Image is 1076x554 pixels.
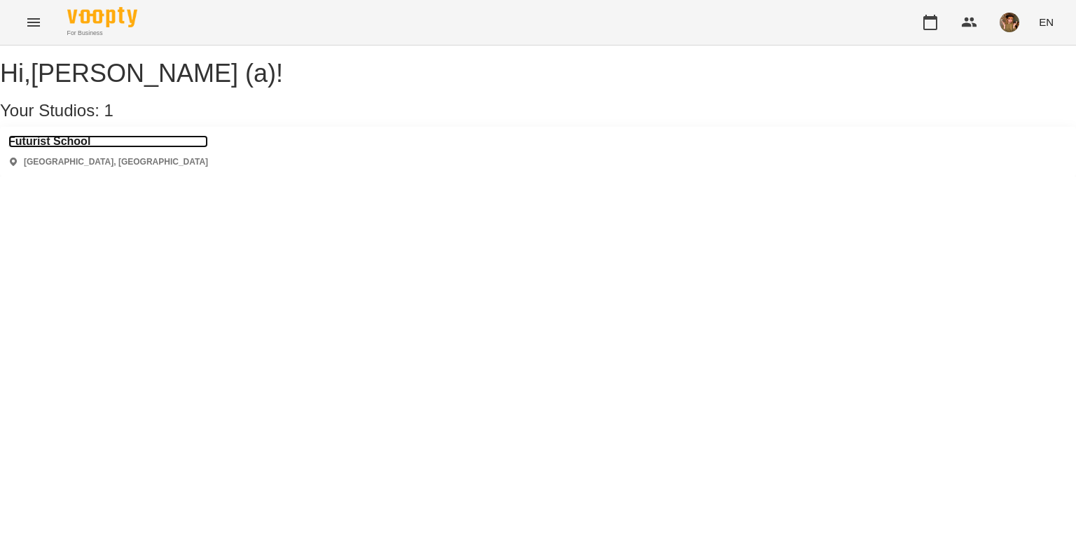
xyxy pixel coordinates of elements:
p: [GEOGRAPHIC_DATA], [GEOGRAPHIC_DATA] [24,156,208,168]
a: Futurist School [8,135,208,148]
span: EN [1039,15,1054,29]
img: 166010c4e833d35833869840c76da126.jpeg [1000,13,1019,32]
img: Voopty Logo [67,7,137,27]
span: For Business [67,29,137,38]
span: 1 [104,101,113,120]
button: EN [1033,9,1059,35]
button: Menu [17,6,50,39]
